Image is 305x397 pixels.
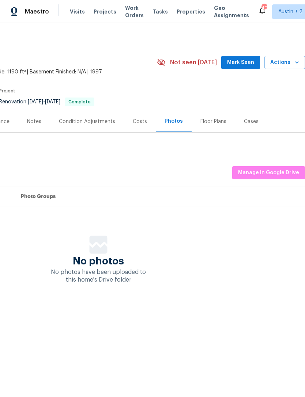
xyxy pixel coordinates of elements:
[59,118,115,125] div: Condition Adjustments
[27,118,41,125] div: Notes
[28,99,60,104] span: -
[200,118,226,125] div: Floor Plans
[28,99,43,104] span: [DATE]
[125,4,144,19] span: Work Orders
[244,118,259,125] div: Cases
[51,269,146,283] span: No photos have been uploaded to this home's Drive folder
[221,56,260,69] button: Mark Seen
[133,118,147,125] div: Costs
[278,8,302,15] span: Austin + 2
[270,58,299,67] span: Actions
[170,59,217,66] span: Not seen [DATE]
[15,187,305,206] th: Photo Groups
[70,8,85,15] span: Visits
[94,8,116,15] span: Projects
[152,9,168,14] span: Tasks
[214,4,249,19] span: Geo Assignments
[65,100,94,104] span: Complete
[261,4,267,12] div: 40
[165,118,183,125] div: Photos
[177,8,205,15] span: Properties
[264,56,305,69] button: Actions
[25,8,49,15] span: Maestro
[232,166,305,180] button: Manage in Google Drive
[238,168,299,177] span: Manage in Google Drive
[73,257,124,265] span: No photos
[227,58,254,67] span: Mark Seen
[45,99,60,104] span: [DATE]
